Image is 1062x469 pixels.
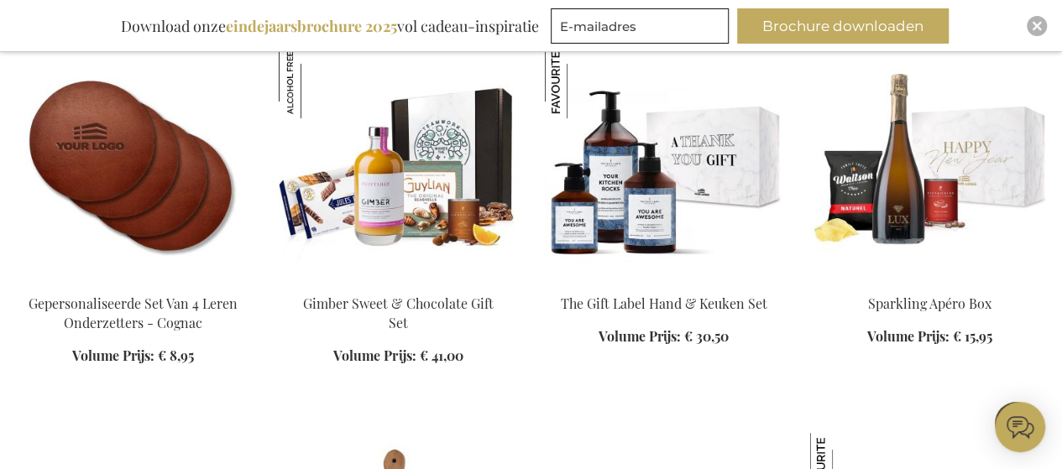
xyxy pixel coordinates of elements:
[545,47,616,118] img: The Gift Label Hand & Keuken Set
[867,294,991,312] a: Sparkling Apéro Box
[279,47,517,282] img: Gimber Sweet & Chocolate Gift Set
[419,347,463,364] span: € 41,00
[545,47,783,282] img: The Gift Label Hand & Kitchen Set
[1032,21,1042,31] img: Close
[303,294,493,331] a: Gimber Sweet & Chocolate Gift Set
[1027,16,1047,36] div: Close
[333,347,463,366] a: Volume Prijs: € 41,00
[599,327,729,347] a: Volume Prijs: € 30,50
[29,294,238,331] a: Gepersonaliseerde Set Van 4 Leren Onderzetters - Cognac
[952,327,991,345] span: € 15,95
[551,8,729,44] input: E-mailadres
[226,16,397,36] b: eindejaarsbrochure 2025
[13,47,252,282] img: Gepersonaliseerde Set Van 4 Leren Onderzetters - Cognac
[72,347,194,366] a: Volume Prijs: € 8,95
[113,8,547,44] div: Download onze vol cadeau-inspiratie
[561,294,767,312] a: The Gift Label Hand & Keuken Set
[866,327,991,347] a: Volume Prijs: € 15,95
[279,274,517,289] a: Gimber Sweet & Chocolate Gift Set Gimber Sweet & Chocolate Gift Set
[333,347,416,364] span: Volume Prijs:
[158,347,194,364] span: € 8,95
[72,347,154,364] span: Volume Prijs:
[810,274,1049,289] a: Sparkling Apero Box
[279,47,350,118] img: Gimber Sweet & Chocolate Gift Set
[684,327,729,345] span: € 30,50
[599,327,681,345] span: Volume Prijs:
[551,8,734,49] form: marketing offers and promotions
[866,327,949,345] span: Volume Prijs:
[737,8,949,44] button: Brochure downloaden
[995,402,1045,452] iframe: belco-activator-frame
[810,47,1049,282] img: Sparkling Apero Box
[13,274,252,289] a: Gepersonaliseerde Set Van 4 Leren Onderzetters - Cognac
[545,274,783,289] a: The Gift Label Hand & Kitchen Set The Gift Label Hand & Keuken Set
